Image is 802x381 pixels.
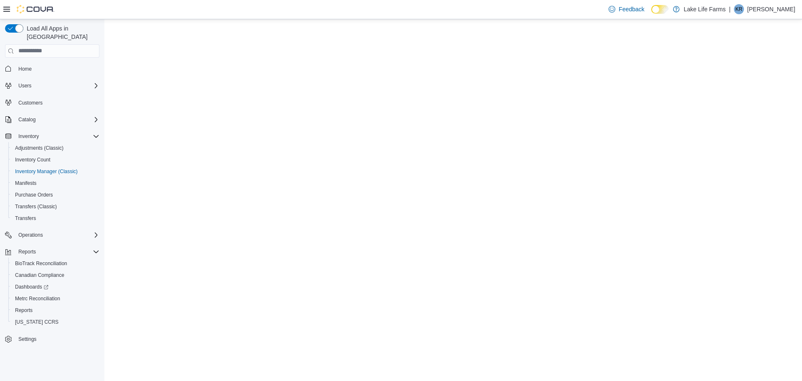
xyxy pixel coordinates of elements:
[15,215,36,222] span: Transfers
[12,282,99,292] span: Dashboards
[12,190,99,200] span: Purchase Orders
[2,80,103,92] button: Users
[12,282,52,292] a: Dashboards
[23,24,99,41] span: Load All Apps in [GEOGRAPHIC_DATA]
[2,333,103,345] button: Settings
[12,305,99,315] span: Reports
[605,1,647,18] a: Feedback
[15,131,42,141] button: Inventory
[15,168,78,175] span: Inventory Manager (Classic)
[15,97,99,108] span: Customers
[17,5,54,13] img: Cova
[12,190,56,200] a: Purchase Orders
[15,307,33,314] span: Reports
[12,166,81,176] a: Inventory Manager (Classic)
[8,212,103,224] button: Transfers
[8,316,103,328] button: [US_STATE] CCRS
[8,258,103,269] button: BioTrack Reconciliation
[2,246,103,258] button: Reports
[15,115,39,125] button: Catalog
[8,281,103,293] a: Dashboards
[12,202,60,212] a: Transfers (Classic)
[8,189,103,201] button: Purchase Orders
[15,334,40,344] a: Settings
[8,177,103,189] button: Manifests
[18,232,43,238] span: Operations
[12,213,99,223] span: Transfers
[12,305,36,315] a: Reports
[12,294,99,304] span: Metrc Reconciliation
[2,63,103,75] button: Home
[12,317,99,327] span: Washington CCRS
[15,64,99,74] span: Home
[12,202,99,212] span: Transfers (Classic)
[18,248,36,255] span: Reports
[18,336,36,343] span: Settings
[5,59,99,367] nav: Complex example
[729,4,731,14] p: |
[15,203,57,210] span: Transfers (Classic)
[12,294,63,304] a: Metrc Reconciliation
[8,142,103,154] button: Adjustments (Classic)
[8,293,103,304] button: Metrc Reconciliation
[18,66,32,72] span: Home
[15,98,46,108] a: Customers
[12,270,99,280] span: Canadian Compliance
[15,284,48,290] span: Dashboards
[8,269,103,281] button: Canadian Compliance
[15,81,99,91] span: Users
[15,156,51,163] span: Inventory Count
[2,130,103,142] button: Inventory
[747,4,795,14] p: [PERSON_NAME]
[18,116,36,123] span: Catalog
[2,114,103,125] button: Catalog
[18,100,43,106] span: Customers
[8,154,103,166] button: Inventory Count
[684,4,726,14] p: Lake Life Farms
[15,247,39,257] button: Reports
[12,166,99,176] span: Inventory Manager (Classic)
[12,178,40,188] a: Manifests
[12,258,99,268] span: BioTrack Reconciliation
[734,4,744,14] div: Kate Rossow
[12,258,71,268] a: BioTrack Reconciliation
[12,143,99,153] span: Adjustments (Classic)
[15,192,53,198] span: Purchase Orders
[15,230,46,240] button: Operations
[8,166,103,177] button: Inventory Manager (Classic)
[18,133,39,140] span: Inventory
[12,317,62,327] a: [US_STATE] CCRS
[12,155,99,165] span: Inventory Count
[736,4,743,14] span: KR
[15,247,99,257] span: Reports
[619,5,644,13] span: Feedback
[15,64,35,74] a: Home
[15,334,99,344] span: Settings
[15,81,35,91] button: Users
[15,230,99,240] span: Operations
[651,5,669,14] input: Dark Mode
[15,145,63,151] span: Adjustments (Classic)
[12,143,67,153] a: Adjustments (Classic)
[15,115,99,125] span: Catalog
[12,213,39,223] a: Transfers
[12,270,68,280] a: Canadian Compliance
[12,155,54,165] a: Inventory Count
[15,180,36,187] span: Manifests
[8,201,103,212] button: Transfers (Classic)
[15,295,60,302] span: Metrc Reconciliation
[2,229,103,241] button: Operations
[15,131,99,141] span: Inventory
[12,178,99,188] span: Manifests
[8,304,103,316] button: Reports
[18,82,31,89] span: Users
[15,272,64,279] span: Canadian Compliance
[2,97,103,109] button: Customers
[15,260,67,267] span: BioTrack Reconciliation
[15,319,58,325] span: [US_STATE] CCRS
